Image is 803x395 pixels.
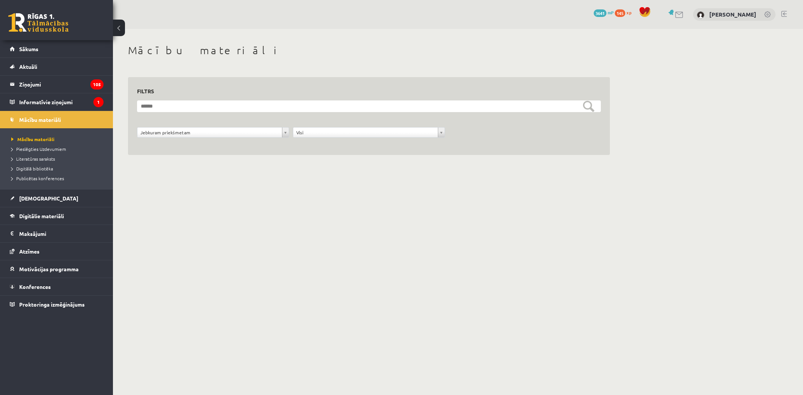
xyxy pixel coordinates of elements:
[10,260,104,278] a: Motivācijas programma
[19,63,37,70] span: Aktuāli
[10,225,104,242] a: Maksājumi
[19,266,79,272] span: Motivācijas programma
[615,9,625,17] span: 145
[19,195,78,202] span: [DEMOGRAPHIC_DATA]
[296,128,435,137] span: Visi
[11,175,64,181] span: Publicētas konferences
[11,175,105,182] a: Publicētas konferences
[128,44,610,57] h1: Mācību materiāli
[19,283,51,290] span: Konferences
[19,93,104,111] legend: Informatīvie ziņojumi
[11,155,105,162] a: Literatūras saraksts
[11,146,105,152] a: Pieslēgties Uzdevumiem
[19,213,64,219] span: Digitālie materiāli
[140,128,279,137] span: Jebkuram priekšmetam
[10,190,104,207] a: [DEMOGRAPHIC_DATA]
[11,165,105,172] a: Digitālā bibliotēka
[10,296,104,313] a: Proktoringa izmēģinājums
[11,136,105,143] a: Mācību materiāli
[594,9,614,15] a: 3641 mP
[293,128,445,137] a: Visi
[10,40,104,58] a: Sākums
[10,58,104,75] a: Aktuāli
[697,11,704,19] img: Kārlis Bergs
[19,248,40,255] span: Atzīmes
[626,9,631,15] span: xp
[608,9,614,15] span: mP
[137,128,289,137] a: Jebkuram priekšmetam
[709,11,756,18] a: [PERSON_NAME]
[10,207,104,225] a: Digitālie materiāli
[11,146,66,152] span: Pieslēgties Uzdevumiem
[19,46,38,52] span: Sākums
[19,301,85,308] span: Proktoringa izmēģinājums
[19,225,104,242] legend: Maksājumi
[10,111,104,128] a: Mācību materiāli
[11,136,55,142] span: Mācību materiāli
[8,13,69,32] a: Rīgas 1. Tālmācības vidusskola
[19,116,61,123] span: Mācību materiāli
[615,9,635,15] a: 145 xp
[90,79,104,90] i: 105
[137,86,592,96] h3: Filtrs
[93,97,104,107] i: 1
[10,93,104,111] a: Informatīvie ziņojumi1
[11,156,55,162] span: Literatūras saraksts
[10,243,104,260] a: Atzīmes
[10,278,104,295] a: Konferences
[10,76,104,93] a: Ziņojumi105
[594,9,606,17] span: 3641
[19,76,104,93] legend: Ziņojumi
[11,166,53,172] span: Digitālā bibliotēka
